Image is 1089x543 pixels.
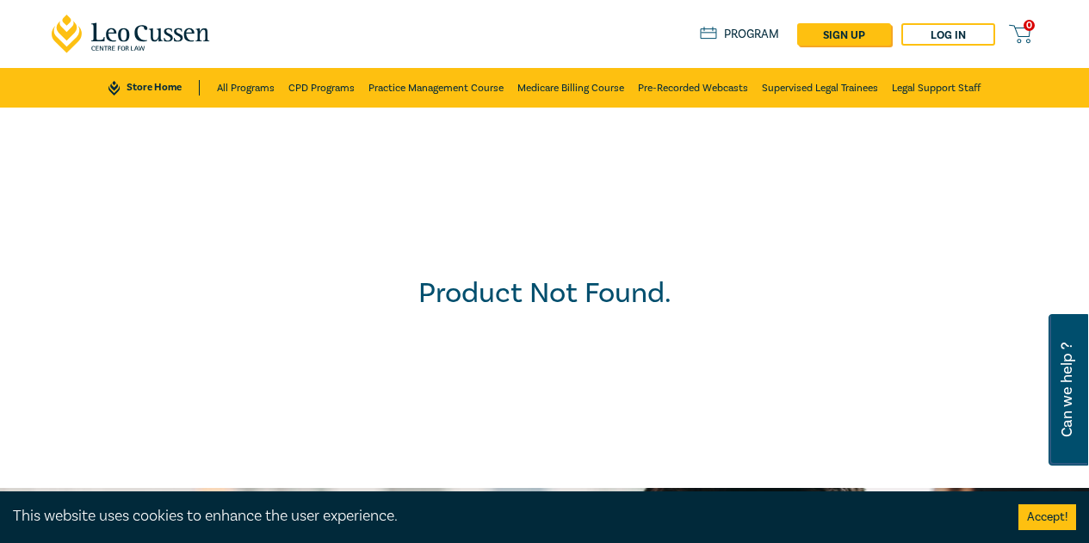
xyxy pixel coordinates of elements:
a: Practice Management Course [368,68,504,108]
span: Can we help ? [1059,324,1075,455]
a: Supervised Legal Trainees [762,68,878,108]
div: This website uses cookies to enhance the user experience. [13,505,993,528]
a: Log in [901,23,995,46]
a: Legal Support Staff [892,68,981,108]
a: Program [700,27,780,42]
a: Pre-Recorded Webcasts [638,68,748,108]
a: Store Home [108,80,199,96]
button: Accept cookies [1018,504,1076,530]
a: All Programs [217,68,275,108]
h2: Product Not Found. [418,276,671,311]
a: CPD Programs [288,68,355,108]
a: sign up [797,23,891,46]
span: 0 [1024,20,1035,31]
a: Medicare Billing Course [517,68,624,108]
